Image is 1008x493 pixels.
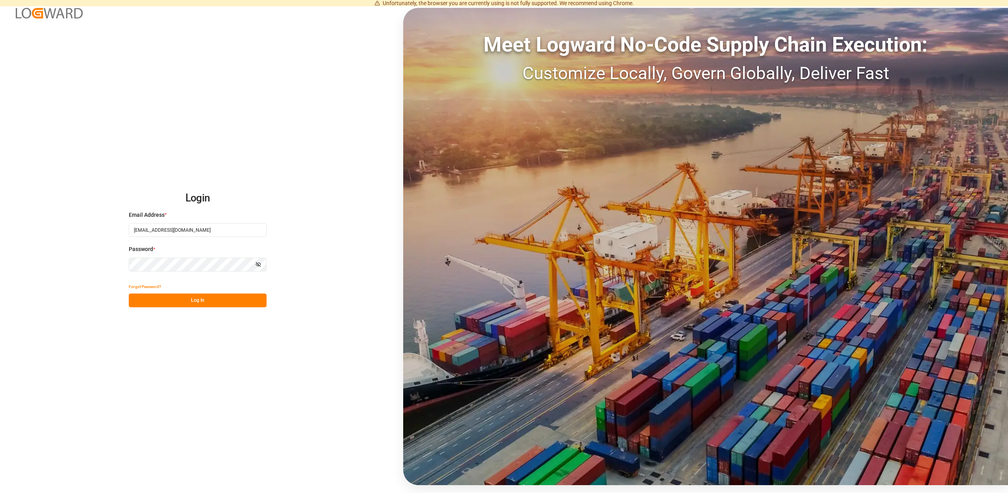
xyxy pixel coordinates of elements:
input: Enter your email [129,223,267,237]
span: Email Address [129,211,165,219]
div: Customize Locally, Govern Globally, Deliver Fast [403,60,1008,86]
button: Log In [129,294,267,307]
span: Password [129,245,153,253]
div: Meet Logward No-Code Supply Chain Execution: [403,30,1008,60]
button: Forgot Password? [129,280,161,294]
img: Logward_new_orange.png [16,8,83,18]
h2: Login [129,186,267,211]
